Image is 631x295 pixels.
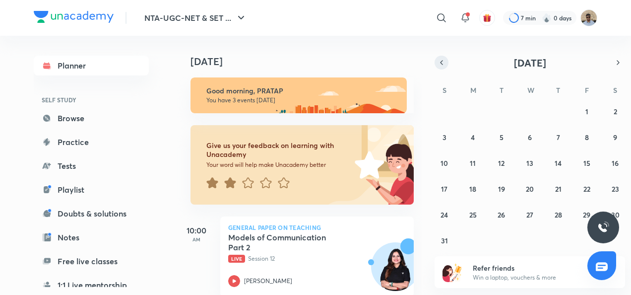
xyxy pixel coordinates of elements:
p: General Paper on Teaching [228,224,406,230]
abbr: August 23, 2025 [612,184,619,194]
abbr: August 9, 2025 [613,133,617,142]
button: [DATE] [448,56,611,70]
h5: Models of Communication Part 2 [228,232,352,252]
img: morning [190,77,407,113]
img: streak [542,13,552,23]
button: August 2, 2025 [607,103,623,119]
span: [DATE] [514,56,546,70]
button: August 14, 2025 [550,155,566,171]
h4: [DATE] [190,56,424,68]
button: August 27, 2025 [522,207,538,222]
button: August 6, 2025 [522,129,538,145]
abbr: August 18, 2025 [469,184,476,194]
abbr: August 20, 2025 [526,184,534,194]
button: August 9, 2025 [607,129,623,145]
button: August 11, 2025 [465,155,481,171]
button: August 26, 2025 [494,207,509,222]
button: August 21, 2025 [550,181,566,197]
abbr: August 16, 2025 [612,158,619,168]
button: August 20, 2025 [522,181,538,197]
abbr: August 11, 2025 [470,158,476,168]
p: [PERSON_NAME] [244,277,292,286]
button: August 15, 2025 [579,155,595,171]
span: Live [228,255,245,263]
button: August 7, 2025 [550,129,566,145]
button: August 10, 2025 [437,155,452,171]
abbr: August 24, 2025 [441,210,448,220]
abbr: August 14, 2025 [555,158,562,168]
abbr: August 8, 2025 [585,133,589,142]
abbr: August 6, 2025 [528,133,532,142]
button: August 5, 2025 [494,129,509,145]
button: August 16, 2025 [607,155,623,171]
p: Session 12 [228,254,384,263]
abbr: August 5, 2025 [500,133,504,142]
h5: 10:00 [177,224,216,236]
button: avatar [479,10,495,26]
button: August 1, 2025 [579,103,595,119]
p: AM [177,236,216,242]
h6: SELF STUDY [34,91,149,108]
button: August 17, 2025 [437,181,452,197]
button: August 19, 2025 [494,181,509,197]
abbr: Wednesday [527,85,534,95]
a: Planner [34,56,149,75]
abbr: August 3, 2025 [442,133,446,142]
abbr: August 30, 2025 [611,210,620,220]
img: Company Logo [34,11,114,23]
abbr: August 27, 2025 [526,210,533,220]
img: avatar [483,13,492,22]
p: Win a laptop, vouchers & more [473,273,595,282]
a: Free live classes [34,251,149,271]
abbr: August 10, 2025 [441,158,448,168]
button: August 8, 2025 [579,129,595,145]
button: August 13, 2025 [522,155,538,171]
h6: Refer friends [473,263,595,273]
abbr: August 29, 2025 [583,210,590,220]
button: August 24, 2025 [437,207,452,222]
abbr: August 1, 2025 [585,107,588,116]
abbr: Monday [470,85,476,95]
img: feedback_image [321,125,414,205]
abbr: August 2, 2025 [614,107,617,116]
img: PRATAP goutam [580,9,597,26]
button: August 31, 2025 [437,232,452,248]
a: Company Logo [34,11,114,25]
a: Playlist [34,180,149,200]
abbr: August 26, 2025 [498,210,505,220]
button: August 22, 2025 [579,181,595,197]
img: ttu [597,221,609,233]
button: August 30, 2025 [607,207,623,222]
abbr: August 13, 2025 [526,158,533,168]
img: referral [442,262,462,282]
button: August 28, 2025 [550,207,566,222]
abbr: August 4, 2025 [471,133,475,142]
abbr: August 15, 2025 [583,158,590,168]
h6: Good morning, PRATAP [206,86,398,95]
a: Tests [34,156,149,176]
a: Practice [34,132,149,152]
a: 1:1 Live mentorship [34,275,149,295]
a: Doubts & solutions [34,204,149,223]
abbr: Friday [585,85,589,95]
button: August 4, 2025 [465,129,481,145]
button: August 29, 2025 [579,207,595,222]
abbr: August 7, 2025 [557,133,560,142]
button: August 25, 2025 [465,207,481,222]
abbr: August 28, 2025 [555,210,562,220]
abbr: August 31, 2025 [441,236,448,245]
p: Your word will help make Unacademy better [206,161,351,169]
abbr: August 17, 2025 [441,184,447,194]
button: August 18, 2025 [465,181,481,197]
abbr: August 25, 2025 [469,210,477,220]
button: August 3, 2025 [437,129,452,145]
abbr: August 22, 2025 [583,184,590,194]
abbr: Saturday [613,85,617,95]
abbr: Sunday [442,85,446,95]
button: August 23, 2025 [607,181,623,197]
abbr: August 12, 2025 [498,158,505,168]
button: August 12, 2025 [494,155,509,171]
a: Notes [34,227,149,247]
abbr: August 21, 2025 [555,184,562,194]
h6: Give us your feedback on learning with Unacademy [206,141,351,159]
